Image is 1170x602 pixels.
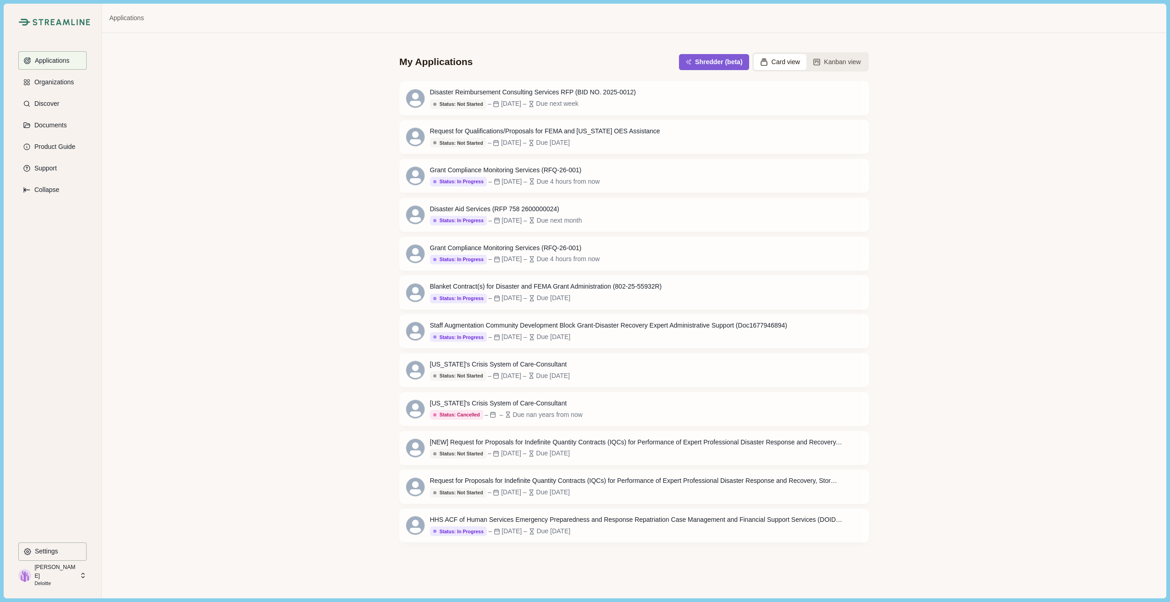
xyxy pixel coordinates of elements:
[430,321,787,330] div: Staff Augmentation Community Development Block Grant-Disaster Recovery Expert Administrative Supp...
[406,167,425,185] svg: avatar
[430,476,843,486] div: Request for Proposals for Indefinite Quantity Contracts (IQCs) for Performance of Expert Professi...
[18,116,87,134] button: Documents
[536,293,570,303] div: Due [DATE]
[399,55,473,68] div: My Applications
[501,371,521,381] div: [DATE]
[18,569,31,582] img: profile picture
[399,81,869,115] a: Disaster Reimbursement Consulting Services RFP (BID NO. 2025-0012)Status: Not Started–[DATE]–Due ...
[34,580,77,587] p: Deloitte
[430,165,600,175] div: Grant Compliance Monitoring Services (RFQ-26-001)
[488,177,492,186] div: –
[536,254,600,264] div: Due 4 hours from now
[523,138,526,148] div: –
[501,138,521,148] div: [DATE]
[433,334,484,340] div: Status: In Progress
[430,410,483,420] button: Status: Cancelled
[399,275,869,309] a: Blanket Contract(s) for Disaster and FEMA Grant Administration (802-25-55932R)Status: In Progress...
[488,526,492,536] div: –
[31,143,76,151] p: Product Guide
[806,54,867,70] button: Kanban view
[433,412,480,418] div: Status: Cancelled
[430,282,662,291] div: Blanket Contract(s) for Disaster and FEMA Grant Administration (802-25-55932R)
[430,204,582,214] div: Disaster Aid Services (RFP 758 2600000024)
[430,126,660,136] div: Request for Qualifications/Proposals for FEMA and [US_STATE] OES Assistance
[536,216,582,225] div: Due next month
[399,237,869,271] a: Grant Compliance Monitoring Services (RFQ-26-001)Status: In Progress–[DATE]–Due 4 hours from now
[33,19,90,26] img: Streamline Climate Logo
[536,332,570,342] div: Due [DATE]
[406,322,425,340] svg: avatar
[406,206,425,224] svg: avatar
[430,399,583,408] div: [US_STATE]'s Crisis System of Care-Consultant
[433,179,484,185] div: Status: In Progress
[32,57,70,65] p: Applications
[18,73,87,91] a: Organizations
[524,254,527,264] div: –
[524,526,527,536] div: –
[513,410,583,420] div: Due nan years from now
[406,128,425,146] svg: avatar
[399,431,869,465] a: [NEW] Request for Proposals for Indefinite Quantity Contracts (IQCs) for Performance of Expert Pr...
[18,137,87,156] button: Product Guide
[18,18,87,26] a: Streamline Climate LogoStreamline Climate Logo
[31,121,67,129] p: Documents
[523,449,526,458] div: –
[501,99,521,109] div: [DATE]
[18,94,87,113] button: Discover
[524,332,527,342] div: –
[536,449,570,458] div: Due [DATE]
[501,487,521,497] div: [DATE]
[536,371,570,381] div: Due [DATE]
[523,487,526,497] div: –
[502,293,522,303] div: [DATE]
[433,490,483,496] div: Status: Not Started
[536,526,570,536] div: Due [DATE]
[109,13,144,23] a: Applications
[31,100,59,108] p: Discover
[430,294,487,303] button: Status: In Progress
[499,410,503,420] div: –
[430,488,486,498] button: Status: Not Started
[399,198,869,232] a: Disaster Aid Services (RFP 758 2600000024)Status: In Progress–[DATE]–Due next month
[18,181,87,199] button: Expand
[430,138,486,148] button: Status: Not Started
[679,54,749,70] button: Shredder (beta)
[430,438,843,447] div: [NEW] Request for Proposals for Indefinite Quantity Contracts (IQCs) for Performance of Expert Pr...
[430,526,487,536] button: Status: In Progress
[488,332,492,342] div: –
[18,542,87,561] button: Settings
[430,332,487,342] button: Status: In Progress
[502,332,522,342] div: [DATE]
[536,138,570,148] div: Due [DATE]
[488,487,491,497] div: –
[399,392,869,426] a: [US_STATE]'s Crisis System of Care-ConsultantStatus: Cancelled––Due nan years from now
[399,509,869,542] a: HHS ACF of Human Services Emergency Preparedness and Response Repatriation Case Management and Fi...
[433,218,484,224] div: Status: In Progress
[523,99,526,109] div: –
[433,296,484,301] div: Status: In Progress
[18,51,87,70] button: Applications
[406,439,425,457] svg: avatar
[502,216,522,225] div: [DATE]
[34,563,77,580] p: [PERSON_NAME]
[524,177,527,186] div: –
[485,410,488,420] div: –
[31,186,59,194] p: Collapse
[433,257,484,263] div: Status: In Progress
[430,515,843,525] div: HHS ACF of Human Services Emergency Preparedness and Response Repatriation Case Management and Fi...
[488,99,491,109] div: –
[430,216,487,225] button: Status: In Progress
[18,542,87,564] a: Settings
[430,177,487,186] button: Status: In Progress
[524,216,527,225] div: –
[536,177,600,186] div: Due 4 hours from now
[488,449,491,458] div: –
[488,293,492,303] div: –
[406,284,425,302] svg: avatar
[399,159,869,193] a: Grant Compliance Monitoring Services (RFQ-26-001)Status: In Progress–[DATE]–Due 4 hours from now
